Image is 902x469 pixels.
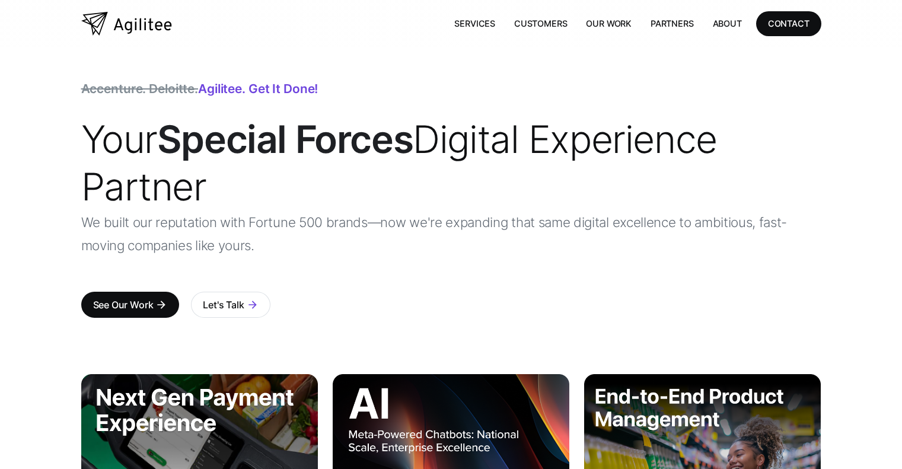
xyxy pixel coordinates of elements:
[505,11,576,36] a: Customers
[81,81,199,96] span: Accenture. Deloitte.
[81,116,717,209] span: Your Digital Experience Partner
[445,11,505,36] a: Services
[81,210,821,257] p: We built our reputation with Fortune 500 brands—now we're expanding that same digital excellence ...
[93,296,154,313] div: See Our Work
[768,16,809,31] div: CONTACT
[247,299,259,311] div: arrow_forward
[641,11,703,36] a: Partners
[576,11,641,36] a: Our Work
[756,11,821,36] a: CONTACT
[703,11,751,36] a: About
[203,296,244,313] div: Let's Talk
[155,299,167,311] div: arrow_forward
[191,292,270,318] a: Let's Talkarrow_forward
[81,83,318,95] div: Agilitee. Get it done!
[157,116,413,162] strong: Special Forces
[81,292,180,318] a: See Our Workarrow_forward
[81,12,172,36] a: home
